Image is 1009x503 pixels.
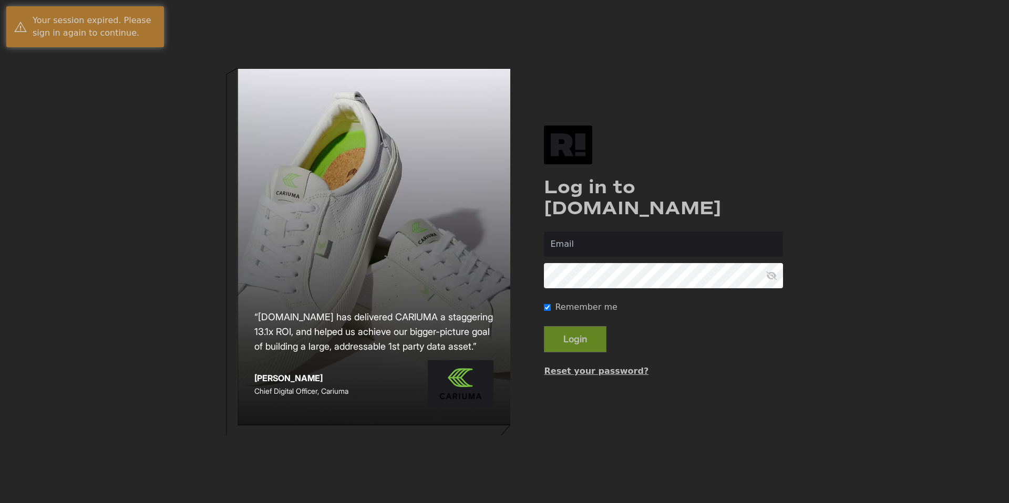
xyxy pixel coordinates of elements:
[254,386,348,395] span: Chief Digital Officer, Cariuma
[33,14,156,39] div: Your session expired. Please sign in again to continue.
[544,326,606,352] button: Login
[544,232,783,257] input: Email
[428,360,493,408] img: Cariuma
[544,366,648,376] a: Reset your password?
[544,125,592,164] img: Retention.com
[254,373,323,383] strong: [PERSON_NAME]
[555,301,617,313] label: Remember me
[254,310,494,354] h2: “[DOMAIN_NAME] has delivered CARIUMA a staggering 13.1x ROI, and helped us achieve our bigger-pic...
[544,177,783,219] h1: Log in to [DOMAIN_NAME]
